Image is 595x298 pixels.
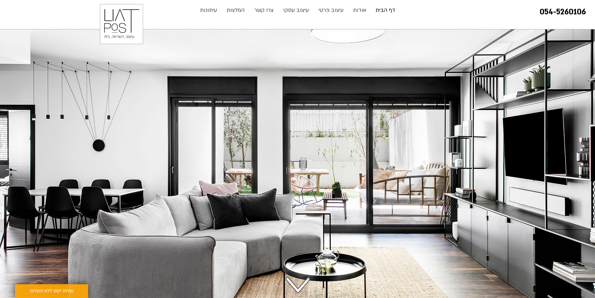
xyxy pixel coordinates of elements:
a: צרו קשר [250,4,279,17]
a: עיצוב פרטי [314,4,349,17]
a: עיתונות [195,4,222,17]
span: שיחת ייעוץ ללא תשלום [30,287,73,295]
p: המלצות [223,4,248,17]
a: עיצוב עסקי [279,4,314,17]
nav: אתר [195,4,400,17]
p: עיתונות [197,4,220,17]
a: המלצות [222,4,250,17]
p: צרו קשר [251,4,277,17]
p: אודות [350,4,369,17]
a: דף הבית [371,4,400,17]
a: שיחת ייעוץ ללא תשלום [15,284,88,298]
p: עיצוב עסקי [280,4,312,17]
a: אודות [349,4,371,17]
p: דף הבית [372,4,398,17]
a: 054-5260106 [540,7,586,17]
p: עיצוב פרטי [315,4,347,17]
